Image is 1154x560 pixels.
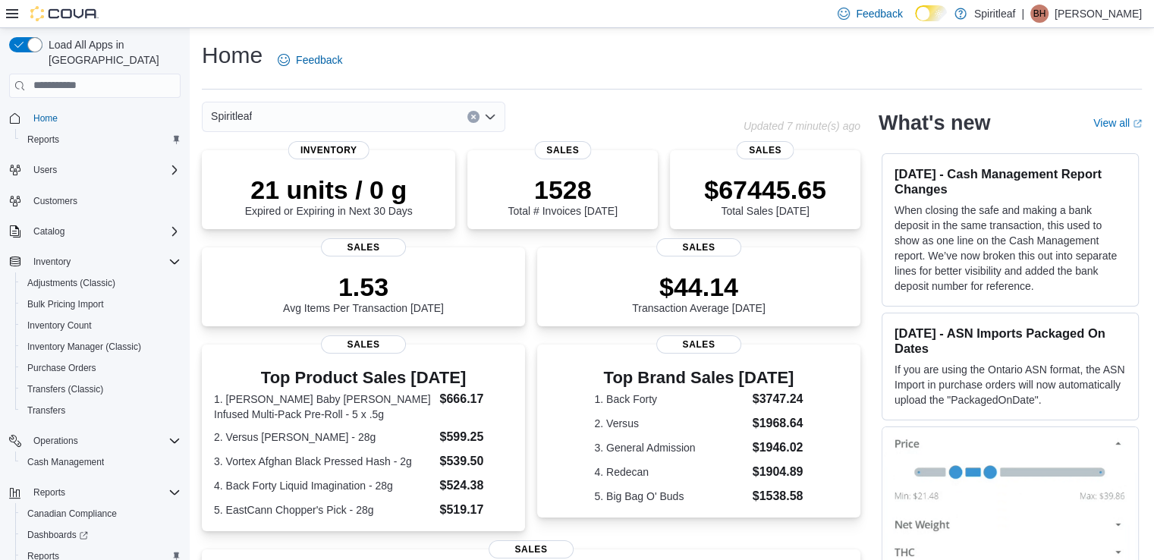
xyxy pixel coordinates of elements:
p: [PERSON_NAME] [1055,5,1142,23]
p: 1.53 [283,272,444,302]
h1: Home [202,40,263,71]
button: Transfers [15,400,187,421]
span: Catalog [33,225,64,238]
span: Load All Apps in [GEOGRAPHIC_DATA] [42,37,181,68]
p: 1528 [508,175,617,205]
button: Reports [15,129,187,150]
dd: $1538.58 [753,487,803,505]
span: Sales [656,238,741,256]
dt: 2. Versus [594,416,746,431]
span: Purchase Orders [27,362,96,374]
dt: 3. General Admission [594,440,746,455]
button: Adjustments (Classic) [15,272,187,294]
p: Spiritleaf [974,5,1015,23]
span: Sales [321,238,406,256]
button: Reports [27,483,71,502]
span: Reports [27,483,181,502]
dt: 5. Big Bag O' Buds [594,489,746,504]
span: Bulk Pricing Import [27,298,104,310]
button: Clear input [467,111,480,123]
dt: 4. Redecan [594,464,746,480]
p: $67445.65 [704,175,826,205]
a: Home [27,109,64,127]
img: Cova [30,6,99,21]
span: Cash Management [21,453,181,471]
span: Purchase Orders [21,359,181,377]
h2: What's new [879,111,990,135]
dd: $666.17 [439,390,512,408]
dd: $3747.24 [753,390,803,408]
span: Inventory [33,256,71,268]
a: Adjustments (Classic) [21,274,121,292]
button: Purchase Orders [15,357,187,379]
span: Customers [27,191,181,210]
button: Transfers (Classic) [15,379,187,400]
span: Users [33,164,57,176]
a: Transfers (Classic) [21,380,109,398]
button: Reports [3,482,187,503]
dt: 4. Back Forty Liquid Imagination - 28g [214,478,433,493]
a: Inventory Count [21,316,98,335]
a: Inventory Manager (Classic) [21,338,147,356]
span: Canadian Compliance [21,505,181,523]
a: Reports [21,131,65,149]
span: Bulk Pricing Import [21,295,181,313]
button: Users [3,159,187,181]
span: BH [1033,5,1046,23]
span: Home [33,112,58,124]
span: Inventory Count [21,316,181,335]
button: Bulk Pricing Import [15,294,187,315]
span: Dark Mode [915,21,916,22]
button: Cash Management [15,451,187,473]
button: Inventory Manager (Classic) [15,336,187,357]
dd: $1904.89 [753,463,803,481]
dd: $524.38 [439,477,512,495]
dt: 3. Vortex Afghan Black Pressed Hash - 2g [214,454,433,469]
button: Inventory [3,251,187,272]
dt: 1. [PERSON_NAME] Baby [PERSON_NAME] Infused Multi-Pack Pre-Roll - 5 x .5g [214,392,433,422]
span: Operations [33,435,78,447]
button: Catalog [3,221,187,242]
p: | [1021,5,1024,23]
button: Inventory [27,253,77,271]
h3: Top Brand Sales [DATE] [594,369,803,387]
dt: 1. Back Forty [594,392,746,407]
span: Dashboards [21,526,181,544]
span: Transfers (Classic) [21,380,181,398]
span: Feedback [856,6,902,21]
p: When closing the safe and making a bank deposit in the same transaction, this used to show as one... [895,203,1126,294]
button: Catalog [27,222,71,241]
dd: $599.25 [439,428,512,446]
span: Catalog [27,222,181,241]
a: Cash Management [21,453,110,471]
dd: $539.50 [439,452,512,470]
span: Inventory [27,253,181,271]
span: Adjustments (Classic) [21,274,181,292]
button: Operations [3,430,187,451]
dd: $519.17 [439,501,512,519]
p: If you are using the Ontario ASN format, the ASN Import in purchase orders will now automatically... [895,362,1126,407]
span: Reports [21,131,181,149]
span: Sales [321,335,406,354]
a: Feedback [272,45,348,75]
span: Cash Management [27,456,104,468]
p: Updated 7 minute(s) ago [744,120,860,132]
svg: External link [1133,119,1142,128]
div: Avg Items Per Transaction [DATE] [283,272,444,314]
span: Home [27,109,181,127]
button: Inventory Count [15,315,187,336]
h3: [DATE] - ASN Imports Packaged On Dates [895,326,1126,356]
span: Sales [489,540,574,558]
a: Purchase Orders [21,359,102,377]
button: Open list of options [484,111,496,123]
div: Blaine H [1030,5,1049,23]
a: Bulk Pricing Import [21,295,110,313]
dd: $1968.64 [753,414,803,433]
a: Transfers [21,401,71,420]
span: Transfers (Classic) [27,383,103,395]
a: View allExternal link [1093,117,1142,129]
dd: $1946.02 [753,439,803,457]
span: Inventory Count [27,319,92,332]
span: Canadian Compliance [27,508,117,520]
div: Transaction Average [DATE] [632,272,766,314]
